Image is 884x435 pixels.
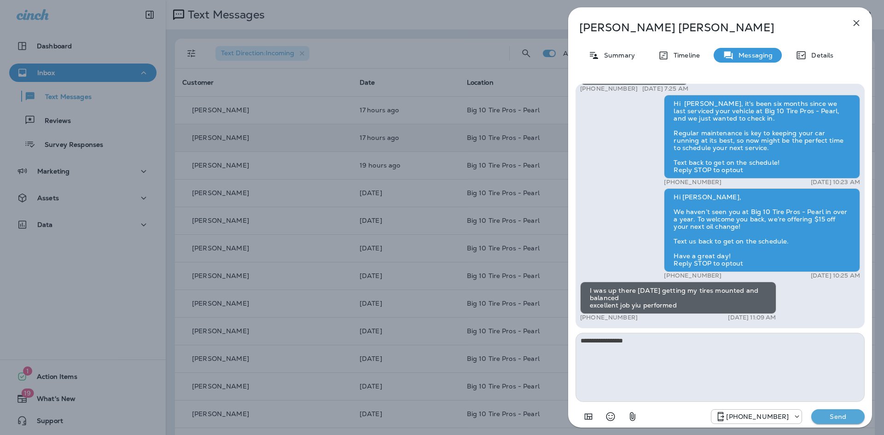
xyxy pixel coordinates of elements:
div: +1 (601) 647-4599 [711,411,802,422]
button: Select an emoji [601,407,620,426]
p: [DATE] 10:23 AM [811,179,860,186]
p: Summary [599,52,635,59]
p: Timeline [669,52,700,59]
p: [PHONE_NUMBER] [726,413,789,420]
p: [PHONE_NUMBER] [664,272,721,279]
div: Hi [PERSON_NAME], it's been six months since we last serviced your vehicle at Big 10 Tire Pros - ... [664,95,860,179]
p: [DATE] 7:25 AM [642,85,688,93]
p: [DATE] 11:09 AM [728,314,776,321]
p: Messaging [734,52,773,59]
button: Add in a premade template [579,407,598,426]
p: [PERSON_NAME] [PERSON_NAME] [579,21,831,34]
p: [PHONE_NUMBER] [664,179,721,186]
p: Details [807,52,833,59]
div: I was up there [DATE] getting my tires mounted and balanced excellent job yiu performed [580,282,776,314]
p: [PHONE_NUMBER] [580,314,638,321]
p: Send [819,412,857,421]
p: [DATE] 10:25 AM [811,272,860,279]
div: Hi [PERSON_NAME], We haven’t seen you at Big 10 Tire Pros - Pearl in over a year. To welcome you ... [664,188,860,272]
button: Send [811,409,865,424]
p: [PHONE_NUMBER] [580,85,638,93]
